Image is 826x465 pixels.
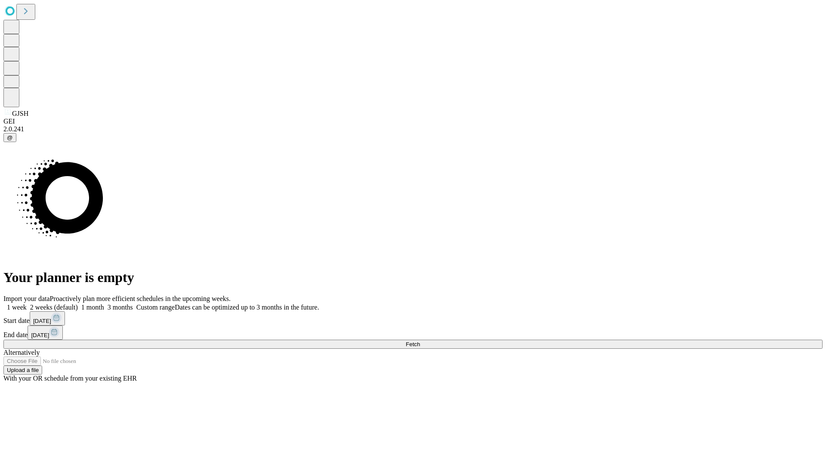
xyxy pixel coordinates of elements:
button: Fetch [3,340,823,349]
span: [DATE] [31,332,49,338]
span: Proactively plan more efficient schedules in the upcoming weeks. [50,295,231,302]
span: @ [7,134,13,141]
div: Start date [3,311,823,325]
span: 1 week [7,304,27,311]
div: 2.0.241 [3,125,823,133]
span: Alternatively [3,349,40,356]
span: With your OR schedule from your existing EHR [3,375,137,382]
button: [DATE] [28,325,63,340]
span: 2 weeks (default) [30,304,78,311]
div: GEI [3,118,823,125]
div: End date [3,325,823,340]
span: GJSH [12,110,28,117]
span: Fetch [406,341,420,347]
button: [DATE] [30,311,65,325]
h1: Your planner is empty [3,270,823,285]
span: Custom range [136,304,175,311]
span: [DATE] [33,318,51,324]
button: @ [3,133,16,142]
span: Dates can be optimized up to 3 months in the future. [175,304,319,311]
span: Import your data [3,295,50,302]
span: 3 months [108,304,133,311]
button: Upload a file [3,366,42,375]
span: 1 month [81,304,104,311]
